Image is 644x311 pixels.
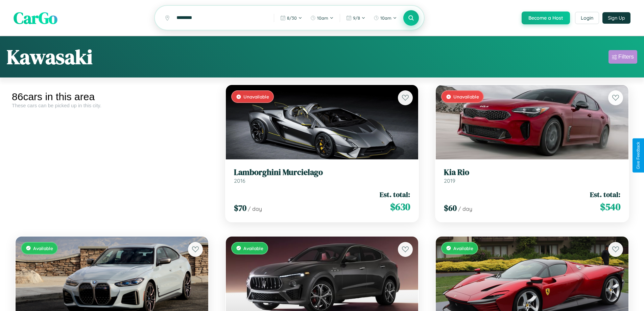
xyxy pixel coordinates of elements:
[307,13,337,23] button: 10am
[7,43,93,71] h1: Kawasaki
[390,200,410,214] span: $ 630
[234,168,410,177] h3: Lamborghini Murcielago
[458,205,472,212] span: / day
[287,15,297,21] span: 8 / 30
[12,91,212,103] div: 86 cars in this area
[234,202,246,214] span: $ 70
[600,200,620,214] span: $ 540
[444,202,457,214] span: $ 60
[317,15,328,21] span: 10am
[444,168,620,184] a: Kia Rio2019
[522,12,570,24] button: Become a Host
[370,13,400,23] button: 10am
[380,190,410,199] span: Est. total:
[243,94,269,99] span: Unavailable
[343,13,369,23] button: 9/8
[12,103,212,108] div: These cars can be picked up in this city.
[636,142,641,169] div: Give Feedback
[234,168,410,184] a: Lamborghini Murcielago2016
[444,168,620,177] h3: Kia Rio
[575,12,599,24] button: Login
[277,13,306,23] button: 8/30
[248,205,262,212] span: / day
[618,53,634,60] div: Filters
[444,177,455,184] span: 2019
[33,245,53,251] span: Available
[453,245,473,251] span: Available
[590,190,620,199] span: Est. total:
[609,50,637,64] button: Filters
[353,15,360,21] span: 9 / 8
[380,15,391,21] span: 10am
[602,12,630,24] button: Sign Up
[14,7,57,29] span: CarGo
[453,94,479,99] span: Unavailable
[243,245,263,251] span: Available
[234,177,245,184] span: 2016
